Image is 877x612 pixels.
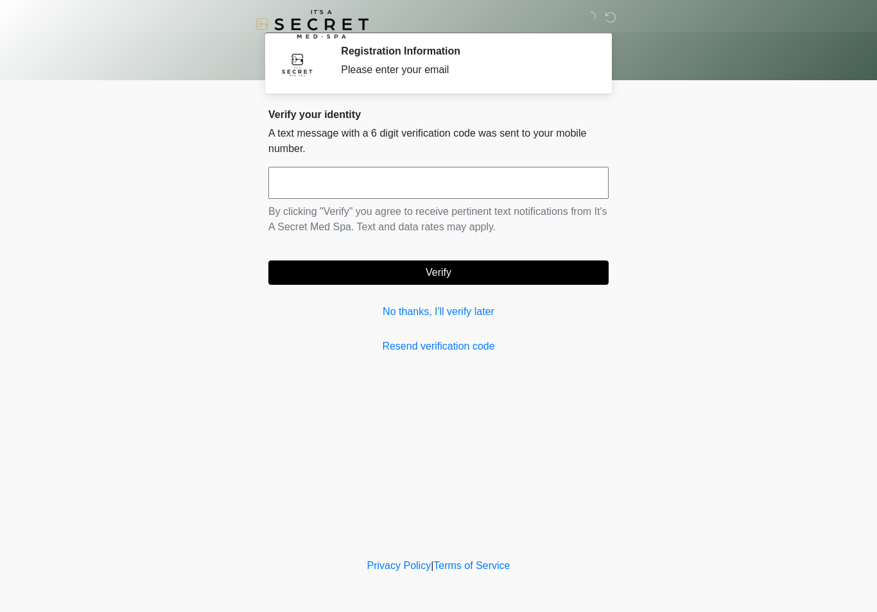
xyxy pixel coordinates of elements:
[431,560,433,571] a: |
[268,260,609,285] button: Verify
[433,560,510,571] a: Terms of Service
[268,126,609,157] p: A text message with a 6 digit verification code was sent to your mobile number.
[268,108,609,121] h2: Verify your identity
[268,339,609,354] a: Resend verification code
[268,204,609,235] p: By clicking "Verify" you agree to receive pertinent text notifications from It's A Secret Med Spa...
[268,304,609,319] a: No thanks, I'll verify later
[341,45,589,57] h2: Registration Information
[341,62,589,78] div: Please enter your email
[278,45,317,83] img: Agent Avatar
[256,10,369,38] img: It's A Secret Med Spa Logo
[367,560,431,571] a: Privacy Policy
